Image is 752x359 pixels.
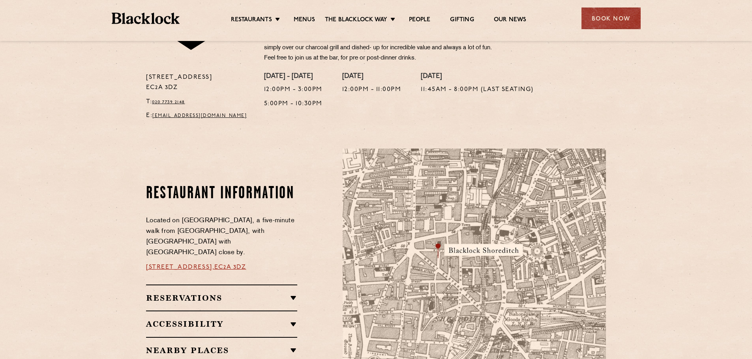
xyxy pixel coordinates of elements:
h2: Accessibility [146,319,297,329]
a: Gifting [450,16,474,25]
a: [STREET_ADDRESS], [146,264,214,270]
a: Restaurants [231,16,272,25]
a: 020 7739 2148 [152,100,185,104]
h4: [DATE] [342,73,401,81]
h4: [DATE] [421,73,534,81]
a: EC2A 3DZ [214,264,246,270]
h2: Nearby Places [146,346,297,355]
p: [STREET_ADDRESS] EC2A 3DZ [146,73,252,93]
p: 11:45am - 8:00pm (Last seating) [421,85,534,95]
p: 5:00pm - 10:30pm [264,99,323,109]
a: [EMAIL_ADDRESS][DOMAIN_NAME] [152,113,247,118]
a: Our News [494,16,527,25]
h4: [DATE] - [DATE] [264,73,323,81]
p: Located on [GEOGRAPHIC_DATA], a five-minute walk from [GEOGRAPHIC_DATA], with [GEOGRAPHIC_DATA] w... [146,216,297,258]
div: Book Now [581,7,641,29]
p: 12:00pm - 3:00pm [264,85,323,95]
a: The Blacklock Way [325,16,387,25]
p: 12:00pm - 11:00pm [342,85,401,95]
a: People [409,16,430,25]
p: E: [146,111,252,121]
img: BL_Textured_Logo-footer-cropped.svg [112,13,180,24]
h2: Reservations [146,293,297,303]
p: T: [146,97,252,107]
h2: Restaurant Information [146,184,297,204]
a: Menus [294,16,315,25]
